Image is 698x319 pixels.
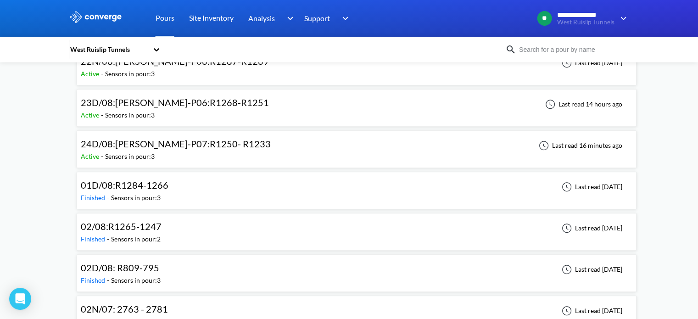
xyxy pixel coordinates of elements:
span: - [101,152,105,160]
span: - [107,235,111,243]
span: - [107,276,111,284]
div: Sensors in pour: 3 [105,151,155,162]
img: downArrow.svg [281,13,296,24]
div: Sensors in pour: 3 [105,69,155,79]
span: - [101,70,105,78]
img: logo_ewhite.svg [69,11,123,23]
span: West Ruislip Tunnels [557,19,614,26]
div: West Ruislip Tunnels [69,45,148,55]
div: Sensors in pour: 3 [111,193,161,203]
div: Open Intercom Messenger [9,288,31,310]
div: Sensors in pour: 2 [111,234,161,244]
input: Search for a pour by name [516,45,627,55]
div: Last read [DATE] [557,57,625,68]
div: Last read 14 hours ago [540,99,625,110]
div: Last read [DATE] [557,305,625,316]
a: 02D/08: R809-795Finished-Sensors in pour:3Last read [DATE] [77,265,637,273]
span: - [107,194,111,201]
div: Sensors in pour: 3 [105,110,155,120]
span: Finished [81,276,107,284]
img: icon-search.svg [505,44,516,55]
span: Active [81,152,101,160]
span: 24D/08:[PERSON_NAME]-P07:R1250- R1233 [81,138,271,149]
span: Finished [81,194,107,201]
span: 02N/07: 2763 - 2781 [81,303,168,314]
img: downArrow.svg [614,13,629,24]
div: Last read [DATE] [557,223,625,234]
span: Finished [81,235,107,243]
span: - [101,111,105,119]
a: 01D/08:R1284-1266Finished-Sensors in pour:3Last read [DATE] [77,182,637,190]
a: 02/08:R1265-1247Finished-Sensors in pour:2Last read [DATE] [77,224,637,231]
a: 02N/07: 2763 - 2781Finished-Sensors in pour:3Last read [DATE] [77,306,637,314]
span: 02D/08: R809-795 [81,262,159,273]
span: Active [81,70,101,78]
a: 22N/08:[PERSON_NAME]-P06:R1287-R1269Active-Sensors in pour:3Last read [DATE] [77,58,637,66]
a: 24D/08:[PERSON_NAME]-P07:R1250- R1233Active-Sensors in pour:3Last read 16 minutes ago [77,141,637,149]
div: Last read [DATE] [557,181,625,192]
a: 23D/08:[PERSON_NAME]-P06:R1268-R1251Active-Sensors in pour:3Last read 14 hours ago [77,100,637,107]
span: 23D/08:[PERSON_NAME]-P06:R1268-R1251 [81,97,269,108]
span: Support [304,12,330,24]
span: Active [81,111,101,119]
div: Sensors in pour: 3 [111,275,161,285]
span: 01D/08:R1284-1266 [81,179,168,190]
img: downArrow.svg [336,13,351,24]
span: 02/08:R1265-1247 [81,221,162,232]
span: Analysis [248,12,275,24]
div: Last read 16 minutes ago [534,140,625,151]
div: Last read [DATE] [557,264,625,275]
